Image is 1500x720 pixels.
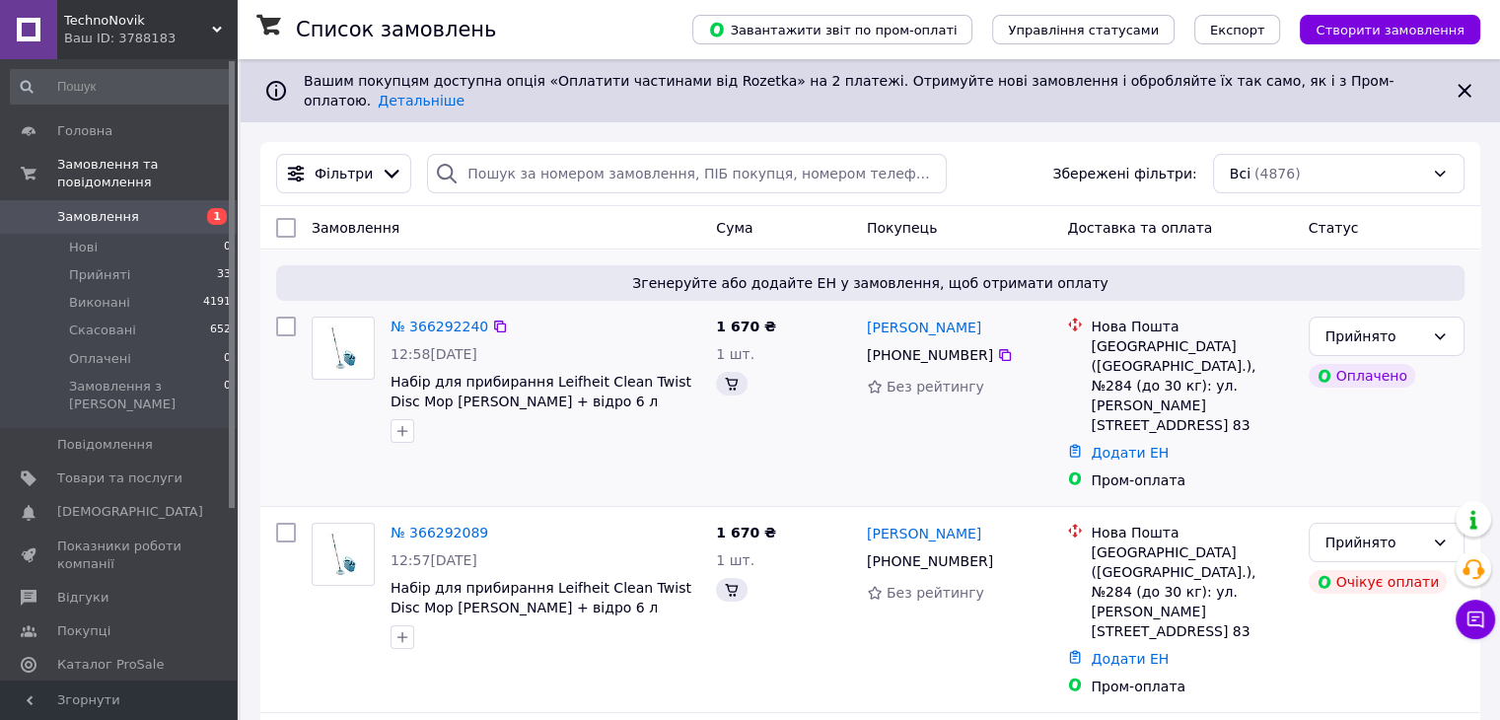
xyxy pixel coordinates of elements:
span: Згенеруйте або додайте ЕН у замовлення, щоб отримати оплату [284,273,1457,293]
span: Повідомлення [57,436,153,454]
div: Пром-оплата [1091,677,1292,696]
span: Замовлення [312,220,399,236]
span: [DEMOGRAPHIC_DATA] [57,503,203,521]
button: Створити замовлення [1300,15,1480,44]
span: Показники роботи компанії [57,538,182,573]
div: [PHONE_NUMBER] [863,547,997,575]
span: Управління статусами [1008,23,1159,37]
span: Виконані [69,294,130,312]
span: Замовлення з [PERSON_NAME] [69,378,224,413]
span: Без рейтингу [887,585,984,601]
a: Набір для прибирання Leifheit Clean Twist Disc Mop [PERSON_NAME] + відро 6 л [391,580,691,615]
span: 1 670 ₴ [716,525,776,540]
span: 1 шт. [716,346,754,362]
a: Додати ЕН [1091,445,1169,461]
button: Управління статусами [992,15,1175,44]
a: № 366292240 [391,319,488,334]
span: Без рейтингу [887,379,984,395]
input: Пошук [10,69,233,105]
div: Оплачено [1309,364,1415,388]
span: Всі [1230,164,1250,183]
a: Створити замовлення [1280,21,1480,36]
span: 12:58[DATE] [391,346,477,362]
span: 0 [224,239,231,256]
img: Фото товару [313,532,374,578]
div: [GEOGRAPHIC_DATA] ([GEOGRAPHIC_DATA].), №284 (до 30 кг): ул. [PERSON_NAME][STREET_ADDRESS] 83 [1091,542,1292,641]
a: № 366292089 [391,525,488,540]
span: 1 670 ₴ [716,319,776,334]
span: Завантажити звіт по пром-оплаті [708,21,957,38]
a: [PERSON_NAME] [867,524,981,543]
span: Нові [69,239,98,256]
span: Створити замовлення [1316,23,1464,37]
span: Скасовані [69,322,136,339]
button: Чат з покупцем [1456,600,1495,639]
button: Експорт [1194,15,1281,44]
span: (4876) [1254,166,1301,181]
span: Замовлення [57,208,139,226]
span: 1 [207,208,227,225]
span: Покупець [867,220,937,236]
span: 652 [210,322,231,339]
span: Прийняті [69,266,130,284]
a: Фото товару [312,317,375,380]
div: Пром-оплата [1091,470,1292,490]
span: Вашим покупцям доступна опція «Оплатити частинами від Rozetka» на 2 платежі. Отримуйте нові замов... [304,73,1393,108]
div: Прийнято [1325,325,1424,347]
span: Відгуки [57,589,108,607]
span: Доставка та оплата [1067,220,1212,236]
span: 0 [224,350,231,368]
div: Очікує оплати [1309,570,1448,594]
span: 12:57[DATE] [391,552,477,568]
span: TechnoNovik [64,12,212,30]
div: [GEOGRAPHIC_DATA] ([GEOGRAPHIC_DATA].), №284 (до 30 кг): ул. [PERSON_NAME][STREET_ADDRESS] 83 [1091,336,1292,435]
span: Замовлення та повідомлення [57,156,237,191]
a: Набір для прибирання Leifheit Clean Twist Disc Mop [PERSON_NAME] + відро 6 л [391,374,691,409]
div: Нова Пошта [1091,317,1292,336]
span: Головна [57,122,112,140]
div: Нова Пошта [1091,523,1292,542]
span: 33 [217,266,231,284]
span: Покупці [57,622,110,640]
span: Каталог ProSale [57,656,164,674]
img: Фото товару [313,325,374,372]
span: Товари та послуги [57,469,182,487]
span: Cума [716,220,752,236]
span: 0 [224,378,231,413]
a: Фото товару [312,523,375,586]
span: 4191 [203,294,231,312]
div: Прийнято [1325,532,1424,553]
input: Пошук за номером замовлення, ПІБ покупця, номером телефону, Email, номером накладної [427,154,947,193]
span: Збережені фільтри: [1052,164,1196,183]
a: Додати ЕН [1091,651,1169,667]
span: Оплачені [69,350,131,368]
div: Ваш ID: 3788183 [64,30,237,47]
span: Фільтри [315,164,373,183]
div: [PHONE_NUMBER] [863,341,997,369]
h1: Список замовлень [296,18,496,41]
button: Завантажити звіт по пром-оплаті [692,15,972,44]
a: [PERSON_NAME] [867,318,981,337]
span: Експорт [1210,23,1265,37]
a: Детальніше [378,93,464,108]
span: Статус [1309,220,1359,236]
span: 1 шт. [716,552,754,568]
